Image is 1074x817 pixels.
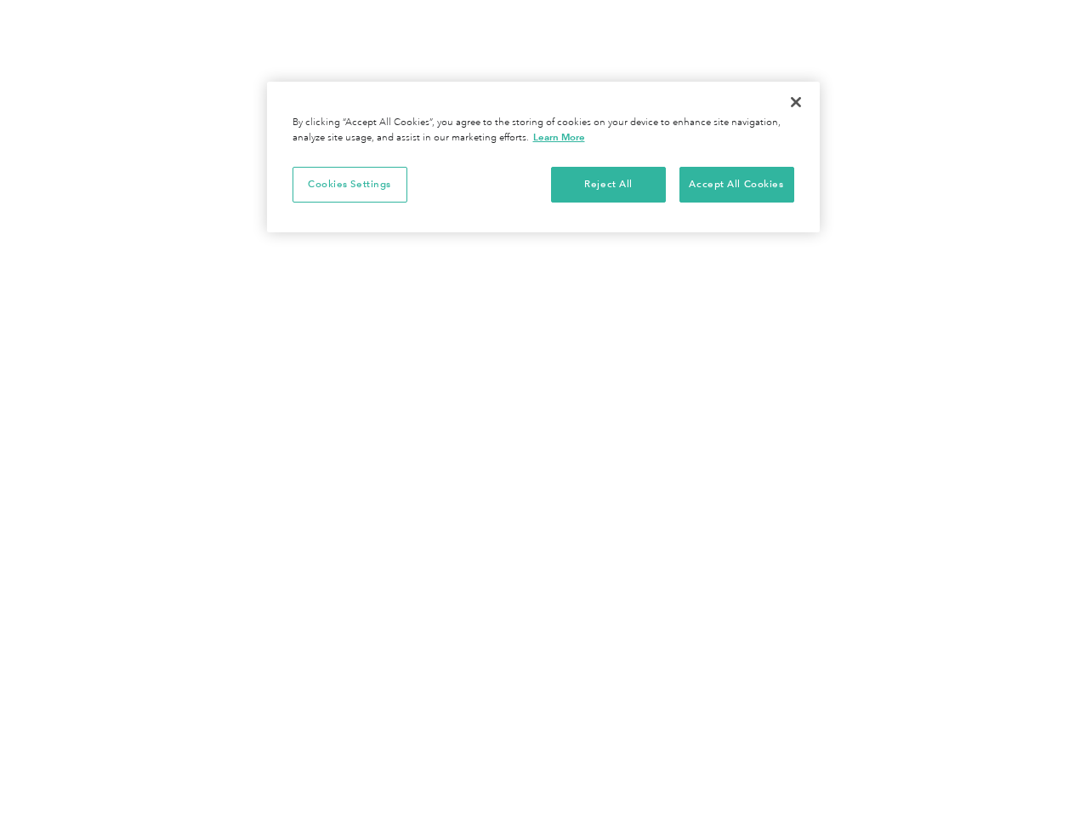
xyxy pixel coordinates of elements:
button: Cookies Settings [293,167,407,203]
div: By clicking “Accept All Cookies”, you agree to the storing of cookies on your device to enhance s... [293,116,794,146]
button: Reject All [551,167,666,203]
button: Close [777,83,815,121]
button: Accept All Cookies [679,167,794,203]
div: Privacy [267,82,820,232]
a: More information about your privacy, opens in a new tab [533,131,585,143]
div: Cookie banner [267,82,820,232]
